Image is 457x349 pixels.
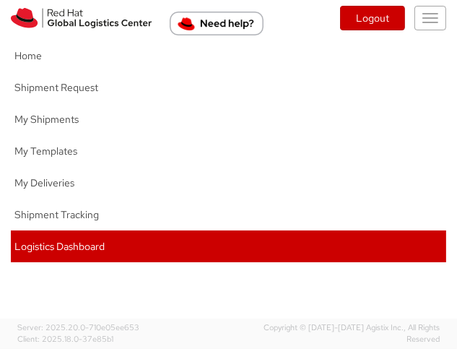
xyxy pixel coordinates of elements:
[17,322,139,332] span: Server: 2025.20.0-710e05ee653
[11,8,152,29] img: rh-logistics-00dfa346123c4ec078e1.svg
[11,199,446,230] a: Shipment Tracking
[11,72,446,103] a: Shipment Request
[11,230,446,262] a: Logistics Dashboard
[340,6,405,30] button: Logout
[11,40,446,72] a: Home
[170,12,264,35] button: Need help?
[11,135,446,167] a: My Templates
[11,103,446,135] a: My Shipments
[232,322,440,345] span: Copyright © [DATE]-[DATE] Agistix Inc., All Rights Reserved
[11,167,446,199] a: My Deliveries
[17,334,113,344] span: Client: 2025.18.0-37e85b1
